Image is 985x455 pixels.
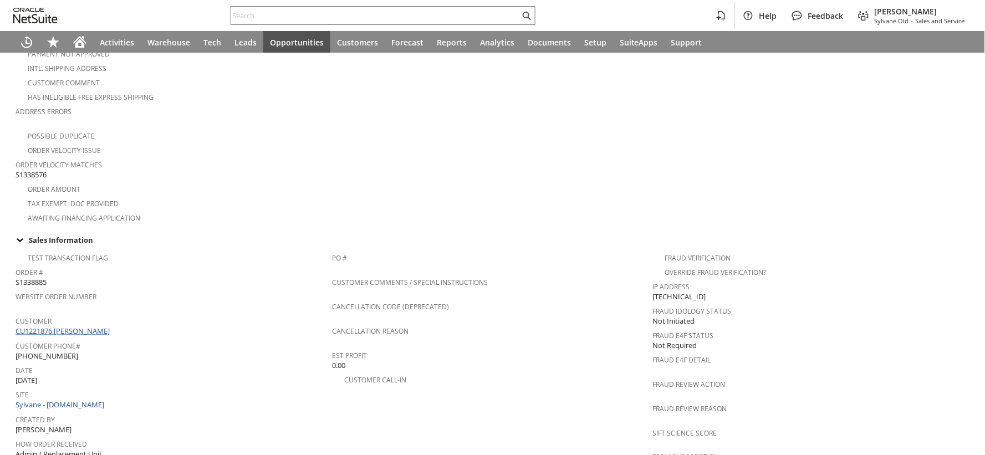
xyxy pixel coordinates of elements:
a: Customers [330,31,385,53]
span: Not Required [653,340,697,351]
a: Customer Comment [28,78,100,88]
a: Test Transaction Flag [28,253,108,263]
a: Analytics [473,31,521,53]
a: Has Ineligible Free Express Shipping [28,93,154,102]
a: Tech [197,31,228,53]
span: Not Initiated [653,316,695,326]
span: Documents [528,37,571,48]
a: Fraud Review Action [653,380,726,389]
svg: Home [73,35,86,49]
a: Support [665,31,709,53]
td: Sales Information [11,233,974,247]
a: Site [16,390,29,400]
a: Recent Records [13,31,40,53]
a: Fraud E4F Detail [653,355,711,365]
a: Setup [578,31,613,53]
a: Cancellation Reason [332,326,409,336]
span: [PHONE_NUMBER] [16,351,78,361]
a: Cancellation Code (deprecated) [332,302,449,311]
div: Shortcuts [40,31,67,53]
span: SuiteApps [620,37,658,48]
a: Warehouse [141,31,197,53]
span: Customers [337,37,378,48]
a: Documents [521,31,578,53]
span: S1338576 [16,170,47,180]
span: Activities [100,37,134,48]
span: Help [759,11,777,21]
span: Leads [234,37,257,48]
span: - [911,17,913,25]
span: Setup [584,37,606,48]
span: 0.00 [332,360,345,371]
a: Possible Duplicate [28,131,95,141]
a: Awaiting Financing Application [28,213,140,223]
a: Est Profit [332,351,367,360]
a: Date [16,366,33,375]
a: Reports [430,31,473,53]
span: Sylvane Old [875,17,909,25]
span: Feedback [808,11,844,21]
span: Analytics [480,37,514,48]
svg: Search [520,9,533,22]
span: Reports [437,37,467,48]
span: Warehouse [147,37,190,48]
a: PO # [332,253,347,263]
a: Tax Exempt. Doc Provided [28,199,119,208]
a: Order Amount [28,185,80,194]
span: Opportunities [270,37,324,48]
div: Sales Information [11,233,969,247]
a: Sylvane - [DOMAIN_NAME] [16,400,107,410]
span: [TECHNICAL_ID] [653,292,706,302]
a: Fraud Idology Status [653,306,732,316]
a: Forecast [385,31,430,53]
a: Customer Comments / Special Instructions [332,278,488,287]
a: Fraud E4F Status [653,331,714,340]
span: Tech [203,37,221,48]
svg: Recent Records [20,35,33,49]
a: Customer [16,316,52,326]
span: Forecast [391,37,423,48]
a: Order Velocity Matches [16,160,102,170]
span: Sales and Service [916,17,965,25]
a: Activities [93,31,141,53]
a: Address Errors [16,107,72,116]
svg: Shortcuts [47,35,60,49]
span: [PERSON_NAME] [16,425,72,435]
span: [DATE] [16,375,37,386]
a: Leads [228,31,263,53]
a: Intl. Shipping Address [28,64,106,73]
a: SuiteApps [613,31,665,53]
a: CU1221876 [PERSON_NAME] [16,326,113,336]
span: [PERSON_NAME] [875,6,965,17]
input: Search [231,9,520,22]
a: Created By [16,415,55,425]
span: S1338885 [16,277,47,288]
a: IP Address [653,282,690,292]
a: Website Order Number [16,292,96,301]
a: Order # [16,268,43,277]
a: Home [67,31,93,53]
span: Support [671,37,702,48]
a: Opportunities [263,31,330,53]
a: Payment not approved [28,49,110,59]
a: Fraud Review Reason [653,404,727,413]
a: Fraud Verification [665,253,731,263]
a: Customer Call-in [344,375,406,385]
a: Sift Science Score [653,428,717,438]
a: How Order Received [16,440,87,449]
svg: logo [13,8,58,23]
a: Order Velocity Issue [28,146,101,155]
a: Override Fraud Verification? [665,268,767,277]
a: Customer Phone# [16,341,80,351]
